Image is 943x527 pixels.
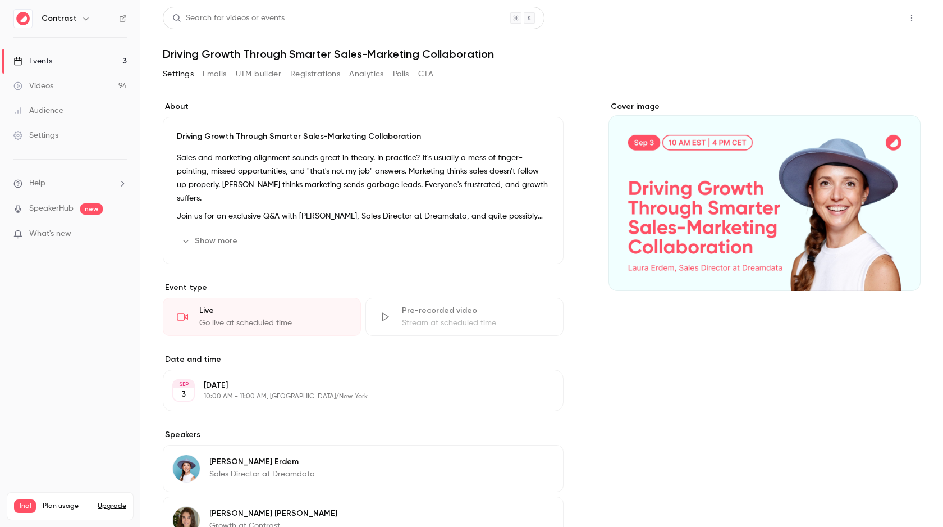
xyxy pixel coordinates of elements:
[172,12,285,24] div: Search for videos or events
[13,80,53,92] div: Videos
[29,203,74,215] a: SpeakerHub
[204,392,504,401] p: 10:00 AM - 11:00 AM, [GEOGRAPHIC_DATA]/New_York
[43,502,91,511] span: Plan usage
[13,130,58,141] div: Settings
[163,101,564,112] label: About
[349,65,384,83] button: Analytics
[177,210,550,223] p: Join us for an exclusive Q&A with [PERSON_NAME], Sales Director at Dreamdata, and quite possibly ...
[393,65,409,83] button: Polls
[236,65,281,83] button: UTM builder
[402,305,550,316] div: Pre-recorded video
[209,508,337,519] p: [PERSON_NAME] [PERSON_NAME]
[204,380,504,391] p: [DATE]
[29,228,71,240] span: What's new
[203,65,226,83] button: Emails
[163,282,564,293] p: Event type
[402,317,550,329] div: Stream at scheduled time
[14,10,32,28] img: Contrast
[163,47,921,61] h1: Driving Growth Through Smarter Sales-Marketing Collaboration
[13,178,127,189] li: help-dropdown-opener
[13,105,63,116] div: Audience
[209,469,315,480] p: Sales Director at Dreamdata
[199,305,347,316] div: Live
[163,65,194,83] button: Settings
[608,101,921,112] label: Cover image
[163,445,564,492] div: Laura Erdem[PERSON_NAME] ErdemSales Director at Dreamdata
[209,456,315,467] p: [PERSON_NAME] Erdem
[177,232,244,250] button: Show more
[163,429,564,440] label: Speakers
[181,389,186,400] p: 3
[113,229,127,239] iframe: Noticeable Trigger
[14,499,36,513] span: Trial
[177,131,550,142] p: Driving Growth Through Smarter Sales-Marketing Collaboration
[98,502,126,511] button: Upgrade
[163,298,361,336] div: LiveGo live at scheduled time
[173,455,200,482] img: Laura Erdem
[290,65,340,83] button: Registrations
[42,13,77,24] h6: Contrast
[29,178,45,189] span: Help
[13,56,52,67] div: Events
[608,101,921,291] section: Cover image
[365,298,564,336] div: Pre-recorded videoStream at scheduled time
[418,65,433,83] button: CTA
[199,317,347,329] div: Go live at scheduled time
[177,151,550,205] p: Sales and marketing alignment sounds great in theory. In practice? It's usually a mess of finger-...
[849,7,894,29] button: Share
[173,380,194,388] div: SEP
[163,354,564,365] label: Date and time
[80,203,103,215] span: new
